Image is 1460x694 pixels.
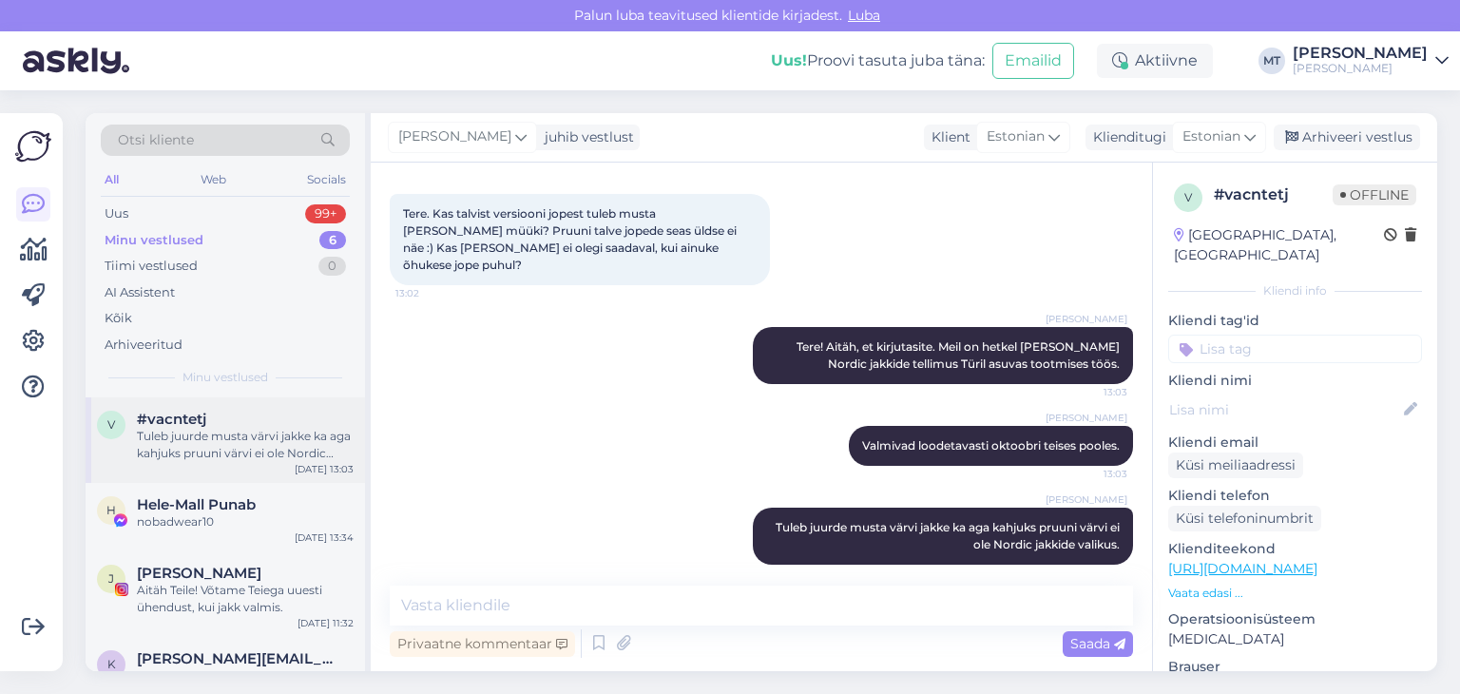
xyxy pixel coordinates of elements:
div: Tuleb juurde musta värvi jakke ka aga kahjuks pruuni värvi ei ole Nordic jakkide valikus. [137,428,354,462]
span: 13:03 [1056,566,1127,580]
div: [DATE] 13:34 [295,530,354,545]
span: Estonian [1182,126,1240,147]
span: 13:03 [1056,385,1127,399]
span: [PERSON_NAME] [1046,411,1127,425]
div: [PERSON_NAME] [1293,61,1428,76]
span: Minu vestlused [182,369,268,386]
div: Privaatne kommentaar [390,631,575,657]
span: K [107,657,116,671]
span: Tuleb juurde musta värvi jakke ka aga kahjuks pruuni värvi ei ole Nordic jakkide valikus. [776,520,1123,551]
span: #vacntetj [137,411,206,428]
div: Tiimi vestlused [105,257,198,276]
p: Kliendi email [1168,433,1422,453]
span: Luba [842,7,886,24]
div: Socials [303,167,350,192]
div: Proovi tasuta juba täna: [771,49,985,72]
span: Tere! Aitäh, et kirjutasite. Meil on hetkel [PERSON_NAME] Nordic jakkide tellimus Türil asuvas to... [797,339,1123,371]
div: Kliendi info [1168,282,1422,299]
p: Vaata edasi ... [1168,585,1422,602]
span: Hele-Mall Punab [137,496,256,513]
p: Kliendi nimi [1168,371,1422,391]
p: Brauser [1168,657,1422,677]
div: Kõik [105,309,132,328]
p: Klienditeekond [1168,539,1422,559]
span: v [107,417,115,432]
div: 0 [318,257,346,276]
div: Küsi telefoninumbrit [1168,506,1321,531]
span: Joona Kalamägi [137,565,261,582]
div: [PERSON_NAME] [1293,46,1428,61]
div: Arhiveeri vestlus [1274,125,1420,150]
div: [DATE] 13:03 [295,462,354,476]
div: [DATE] 11:32 [298,616,354,630]
span: Valmivad loodetavasti oktoobri teises pooles. [862,438,1120,453]
input: Lisa tag [1168,335,1422,363]
span: Kilp.karin@gmail.com [137,650,335,667]
span: Saada [1070,635,1125,652]
span: [PERSON_NAME] [1046,492,1127,507]
span: 13:03 [1056,467,1127,481]
input: Lisa nimi [1169,399,1400,420]
div: Aktiivne [1097,44,1213,78]
div: juhib vestlust [537,127,634,147]
div: Web [197,167,230,192]
button: Emailid [992,43,1074,79]
div: All [101,167,123,192]
span: [PERSON_NAME] [1046,312,1127,326]
span: H [106,503,116,517]
p: [MEDICAL_DATA] [1168,629,1422,649]
span: [PERSON_NAME] [398,126,511,147]
img: Askly Logo [15,128,51,164]
p: Kliendi telefon [1168,486,1422,506]
b: Uus! [771,51,807,69]
a: [URL][DOMAIN_NAME] [1168,560,1317,577]
div: [GEOGRAPHIC_DATA], [GEOGRAPHIC_DATA] [1174,225,1384,265]
div: 99+ [305,204,346,223]
div: AI Assistent [105,283,175,302]
div: nobadwear10 [137,513,354,530]
div: Küsi meiliaadressi [1168,453,1303,478]
div: 6 [319,231,346,250]
div: MT [1258,48,1285,74]
div: # vacntetj [1214,183,1333,206]
span: Offline [1333,184,1416,205]
div: Klienditugi [1085,127,1166,147]
div: Arhiveeritud [105,336,182,355]
p: Operatsioonisüsteem [1168,609,1422,629]
p: Kliendi tag'id [1168,311,1422,331]
span: v [1184,190,1192,204]
span: Tere. Kas talvist versiooni jopest tuleb musta [PERSON_NAME] müüki? Pruuni talve jopede seas ülds... [403,206,740,272]
div: Klient [924,127,970,147]
div: Aitäh Teile! Võtame Teiega uuesti ühendust, kui jakk valmis. [137,582,354,616]
div: Minu vestlused [105,231,203,250]
div: Uus [105,204,128,223]
span: 13:02 [395,286,467,300]
span: Estonian [987,126,1045,147]
a: [PERSON_NAME][PERSON_NAME] [1293,46,1449,76]
span: J [108,571,114,586]
span: Otsi kliente [118,130,194,150]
